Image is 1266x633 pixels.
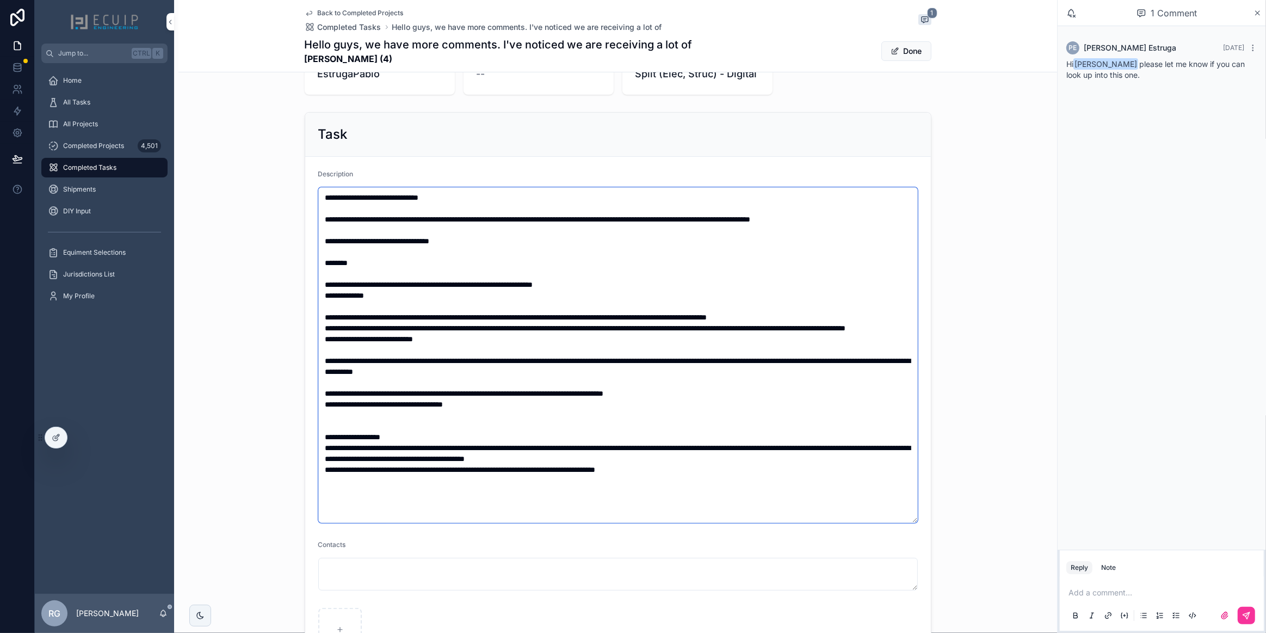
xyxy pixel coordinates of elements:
div: 4,501 [138,139,161,152]
strong: [PERSON_NAME] (4) [305,52,693,65]
button: 1 [918,14,931,27]
button: Note [1097,561,1120,574]
span: Jurisdictions List [63,270,115,279]
a: All Tasks [41,93,168,112]
button: Reply [1066,561,1092,574]
span: Completed Projects [63,142,124,150]
a: Completed Projects4,501 [41,136,168,156]
h1: Hello guys, we have more comments. I've noticed we are receiving a lot of [305,37,693,52]
button: Done [881,41,931,61]
span: -- [477,66,485,82]
span: Completed Tasks [318,22,381,33]
span: Hi please let me know if you can look up into this one. [1066,59,1245,79]
a: DIY Input [41,201,168,221]
a: All Projects [41,114,168,134]
span: Contacts [318,540,346,549]
span: PE [1069,44,1077,52]
span: Split (Elec, Struc) - Digital [635,66,759,82]
span: RG [48,607,60,620]
img: App logo [70,13,139,30]
span: Jump to... [58,49,127,58]
a: Completed Tasks [305,22,381,33]
span: 1 Comment [1151,7,1197,20]
a: Home [41,71,168,90]
span: All Projects [63,120,98,128]
span: 1 [927,8,937,19]
span: [DATE] [1223,44,1244,52]
span: Shipments [63,185,96,194]
a: Completed Tasks [41,158,168,177]
button: Jump to...CtrlK [41,44,168,63]
span: Description [318,170,354,178]
span: [PERSON_NAME] [1073,58,1138,70]
span: K [153,49,162,58]
h2: Task [318,126,348,143]
div: Note [1101,563,1116,572]
a: Equiment Selections [41,243,168,262]
a: Hello guys, we have more comments. I've noticed we are receiving a lot of [392,22,662,33]
a: Back to Completed Projects [305,9,404,17]
span: Back to Completed Projects [318,9,404,17]
a: Shipments [41,180,168,199]
span: Ctrl [132,48,151,59]
span: EstrugaPablo [318,66,442,82]
p: [PERSON_NAME] [76,608,139,619]
span: Home [63,76,82,85]
span: DIY Input [63,207,91,216]
span: Equiment Selections [63,248,126,257]
a: Jurisdictions List [41,265,168,284]
span: All Tasks [63,98,90,107]
span: My Profile [63,292,95,300]
div: scrollable content [35,63,174,320]
span: Completed Tasks [63,163,116,172]
span: [PERSON_NAME] Estruga [1084,42,1176,53]
a: My Profile [41,286,168,306]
